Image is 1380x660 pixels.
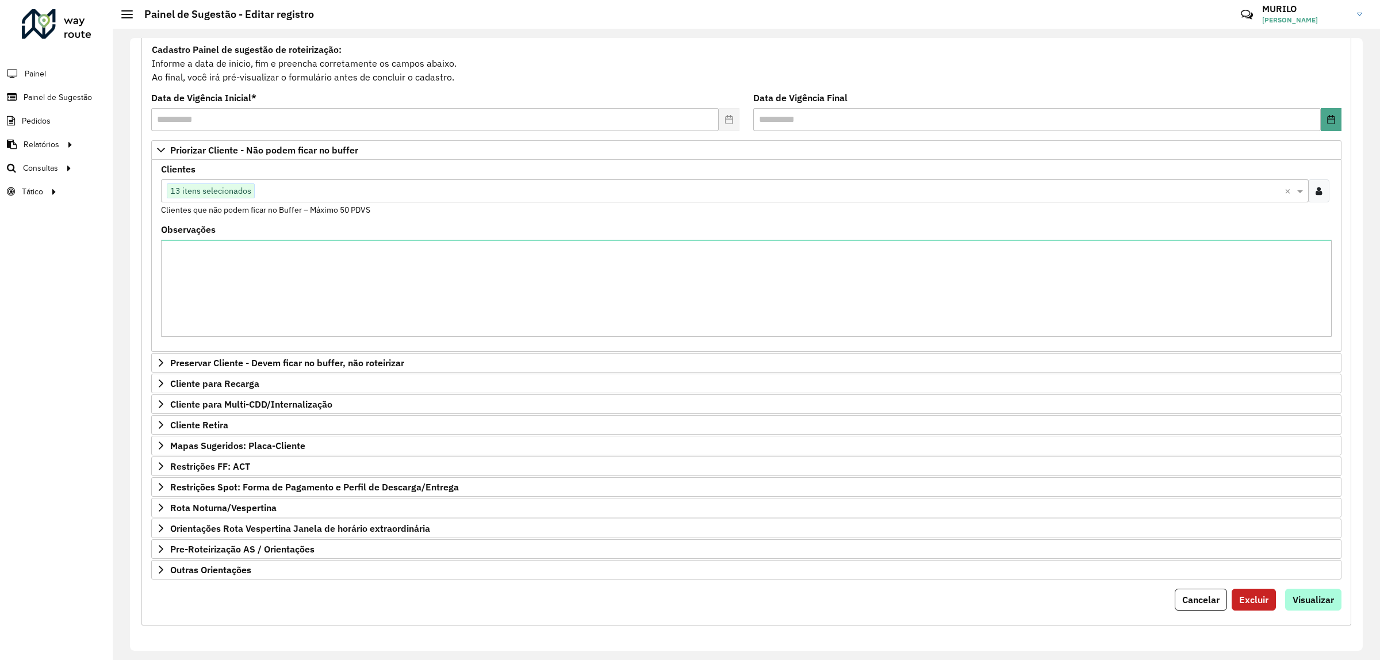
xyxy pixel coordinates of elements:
[151,560,1341,580] a: Outras Orientações
[23,162,58,174] span: Consultas
[151,519,1341,538] a: Orientações Rota Vespertina Janela de horário extraordinária
[152,44,342,55] strong: Cadastro Painel de sugestão de roteirização:
[170,400,332,409] span: Cliente para Multi-CDD/Internalização
[167,184,254,198] span: 13 itens selecionados
[161,205,370,215] small: Clientes que não podem ficar no Buffer – Máximo 50 PDVS
[170,524,430,533] span: Orientações Rota Vespertina Janela de horário extraordinária
[151,42,1341,85] div: Informe a data de inicio, fim e preencha corretamente os campos abaixo. Ao final, você irá pré-vi...
[161,162,195,176] label: Clientes
[151,91,256,105] label: Data de Vigência Inicial
[170,544,315,554] span: Pre-Roteirização AS / Orientações
[170,358,404,367] span: Preservar Cliente - Devem ficar no buffer, não roteirizar
[1239,594,1268,605] span: Excluir
[170,462,250,471] span: Restrições FF: ACT
[151,160,1341,352] div: Priorizar Cliente - Não podem ficar no buffer
[151,353,1341,373] a: Preservar Cliente - Devem ficar no buffer, não roteirizar
[151,498,1341,517] a: Rota Noturna/Vespertina
[133,8,314,21] h2: Painel de Sugestão - Editar registro
[170,503,277,512] span: Rota Noturna/Vespertina
[1235,2,1259,27] a: Contato Rápido
[22,115,51,127] span: Pedidos
[753,91,848,105] label: Data de Vigência Final
[161,222,216,236] label: Observações
[1285,589,1341,611] button: Visualizar
[24,91,92,103] span: Painel de Sugestão
[1293,594,1334,605] span: Visualizar
[151,436,1341,455] a: Mapas Sugeridos: Placa-Cliente
[170,420,228,429] span: Cliente Retira
[1232,589,1276,611] button: Excluir
[25,68,46,80] span: Painel
[151,477,1341,497] a: Restrições Spot: Forma de Pagamento e Perfil de Descarga/Entrega
[1175,589,1227,611] button: Cancelar
[1321,108,1341,131] button: Choose Date
[151,140,1341,160] a: Priorizar Cliente - Não podem ficar no buffer
[22,186,43,198] span: Tático
[170,441,305,450] span: Mapas Sugeridos: Placa-Cliente
[151,374,1341,393] a: Cliente para Recarga
[24,139,59,151] span: Relatórios
[170,379,259,388] span: Cliente para Recarga
[1182,594,1220,605] span: Cancelar
[151,394,1341,414] a: Cliente para Multi-CDD/Internalização
[1285,184,1294,198] span: Clear all
[151,456,1341,476] a: Restrições FF: ACT
[1262,3,1348,14] h3: MURILO
[170,565,251,574] span: Outras Orientações
[170,145,358,155] span: Priorizar Cliente - Não podem ficar no buffer
[1262,15,1348,25] span: [PERSON_NAME]
[151,539,1341,559] a: Pre-Roteirização AS / Orientações
[151,415,1341,435] a: Cliente Retira
[170,482,459,492] span: Restrições Spot: Forma de Pagamento e Perfil de Descarga/Entrega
